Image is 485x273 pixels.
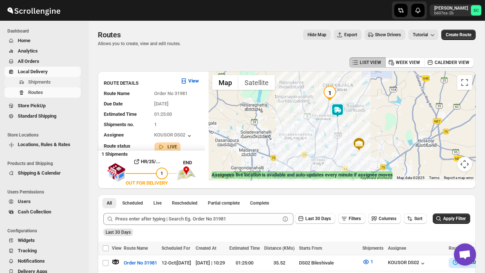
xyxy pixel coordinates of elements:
button: LIVE [157,143,177,151]
span: Route Status [449,246,474,251]
img: shop.svg [107,158,126,187]
span: Configurations [7,228,84,234]
span: Export [344,32,357,38]
button: CALENDER VIEW [424,57,474,68]
span: Estimated Time [229,246,260,251]
a: Terms (opens in new tab) [429,176,439,180]
span: Users [18,199,31,204]
button: Show Drivers [365,30,405,40]
span: Distance (KMs) [264,246,295,251]
button: Sort [404,213,427,224]
b: 1 Shipments [98,148,128,157]
a: Open this area in Google Maps (opens a new window) [210,171,235,181]
span: Users Permissions [7,189,84,195]
span: Last 30 Days [305,216,331,221]
span: Due Date [104,101,123,107]
span: Sanjay chetri [471,5,481,16]
span: All Orders [18,58,39,64]
button: Analytics [4,46,81,56]
span: Order No 31981 [155,91,188,96]
span: Dashboard [7,28,84,34]
span: Scheduled [122,200,143,206]
button: WEEK VIEW [385,57,425,68]
span: LIST VIEW [360,60,381,65]
input: Press enter after typing | Search Eg. Order No 31981 [115,213,280,225]
span: [DATE] [155,101,169,107]
button: Shipping & Calendar [4,168,81,178]
span: Local Delivery [18,69,48,74]
button: KOUSOR DS02 [155,132,193,139]
span: Home [18,38,30,43]
span: Assignee [388,246,406,251]
span: Routes [98,30,121,39]
span: Live [153,200,162,206]
span: Tracking [18,248,37,253]
span: Created At [196,246,216,251]
span: Standard Shipping [18,113,56,119]
p: [PERSON_NAME] [434,5,468,11]
span: Estimated Time [104,111,137,117]
p: Allows you to create, view and edit routes. [98,41,181,47]
span: Apply Filter [443,216,466,221]
b: View [188,78,199,84]
div: 1 [322,86,337,101]
span: Filters [349,216,361,221]
span: CALENDER VIEW [435,60,469,65]
button: All Orders [4,56,81,67]
div: Open chat [454,243,476,266]
span: Route status [104,143,130,149]
span: View [112,246,122,251]
span: Routes [28,90,43,95]
span: Assignee [104,132,124,138]
button: Create Route [441,30,476,40]
button: Filters [338,213,365,224]
span: Order No 31981 [124,259,157,267]
div: END [183,159,205,166]
span: Tutorial [413,32,428,37]
button: Tutorial [408,30,438,40]
button: Show street map [212,75,238,90]
button: Apply Filter [433,213,470,224]
button: Show satellite imagery [238,75,275,90]
span: Hide Map [308,32,326,38]
span: Show Drivers [375,32,401,38]
span: Store PickUp [18,103,46,108]
span: 12-Oct | [DATE] [162,260,191,266]
span: Sort [414,216,422,221]
div: 01:25:00 [229,259,260,267]
span: Columns [379,216,396,221]
b: HR/25/... [141,159,161,164]
span: Cash Collection [18,209,51,215]
text: SC [474,8,479,13]
button: All routes [102,198,116,208]
button: Map camera controls [457,157,472,172]
b: LIVE [168,144,177,149]
h3: ROUTE DETAILS [104,80,174,87]
span: Notifications [18,258,45,264]
button: Order No 31981 [119,257,162,269]
span: Route Name [104,91,130,96]
button: Columns [368,213,401,224]
button: Tracking [4,246,81,256]
img: trip_end.png [177,166,196,181]
span: Shipments [362,246,383,251]
span: Rescheduled [172,200,197,206]
button: Home [4,36,81,46]
button: User menu [430,4,482,16]
button: LIST VIEW [349,57,386,68]
img: Google [210,171,235,181]
span: All [107,200,112,206]
button: 1 [358,256,378,268]
button: Shipments [4,77,81,87]
span: Shipping & Calendar [18,170,61,176]
button: Map action label [303,30,331,40]
span: Store Locations [7,132,84,138]
label: Assignee's live location is available and auto-updates every minute if assignee moves [212,171,393,179]
button: Widgets [4,235,81,246]
div: [DATE] | 10:29 [196,259,225,267]
button: Users [4,196,81,207]
span: Analytics [18,48,38,54]
button: Notifications [4,256,81,266]
button: View [176,75,203,87]
span: 1 [161,171,163,176]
